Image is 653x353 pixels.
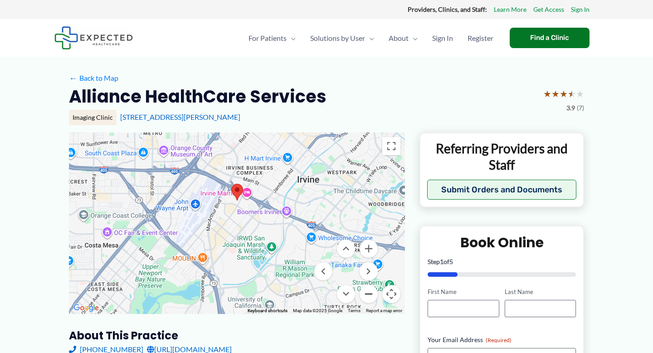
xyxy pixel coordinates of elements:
[551,85,560,102] span: ★
[287,22,296,54] span: Menu Toggle
[293,308,342,313] span: Map data ©2025 Google
[543,85,551,102] span: ★
[69,71,118,85] a: ←Back to Map
[337,285,355,303] button: Move down
[249,22,287,54] span: For Patients
[486,337,512,343] span: (Required)
[69,328,405,343] h3: About this practice
[432,22,453,54] span: Sign In
[365,22,374,54] span: Menu Toggle
[510,28,590,48] a: Find a Clinic
[382,285,400,303] button: Map camera controls
[494,4,526,15] a: Learn More
[337,240,355,258] button: Move up
[577,102,584,114] span: (7)
[428,335,576,344] label: Your Email Address
[571,4,590,15] a: Sign In
[408,5,487,13] strong: Providers, Clinics, and Staff:
[69,85,326,108] h2: Alliance HealthCare Services
[360,285,378,303] button: Zoom out
[71,302,101,314] img: Google
[69,110,117,125] div: Imaging Clinic
[389,22,409,54] span: About
[381,22,425,54] a: AboutMenu Toggle
[310,22,365,54] span: Solutions by User
[348,308,361,313] a: Terms (opens in new tab)
[533,4,564,15] a: Get Access
[71,302,101,314] a: Open this area in Google Maps (opens a new window)
[54,26,133,49] img: Expected Healthcare Logo - side, dark font, small
[248,308,288,314] button: Keyboard shortcuts
[568,85,576,102] span: ★
[366,308,402,313] a: Report a map error
[449,258,453,265] span: 5
[505,288,576,296] label: Last Name
[427,180,576,200] button: Submit Orders and Documents
[566,102,575,114] span: 3.9
[576,85,584,102] span: ★
[440,258,443,265] span: 1
[241,22,501,54] nav: Primary Site Navigation
[382,137,400,155] button: Toggle fullscreen view
[428,288,499,296] label: First Name
[468,22,493,54] span: Register
[428,234,576,251] h2: Book Online
[120,113,240,121] a: [STREET_ADDRESS][PERSON_NAME]
[425,22,460,54] a: Sign In
[69,74,78,82] span: ←
[560,85,568,102] span: ★
[303,22,381,54] a: Solutions by UserMenu Toggle
[360,262,378,280] button: Move right
[314,262,332,280] button: Move left
[427,140,576,173] p: Referring Providers and Staff
[360,240,378,258] button: Zoom in
[460,22,501,54] a: Register
[409,22,418,54] span: Menu Toggle
[428,259,576,265] p: Step of
[241,22,303,54] a: For PatientsMenu Toggle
